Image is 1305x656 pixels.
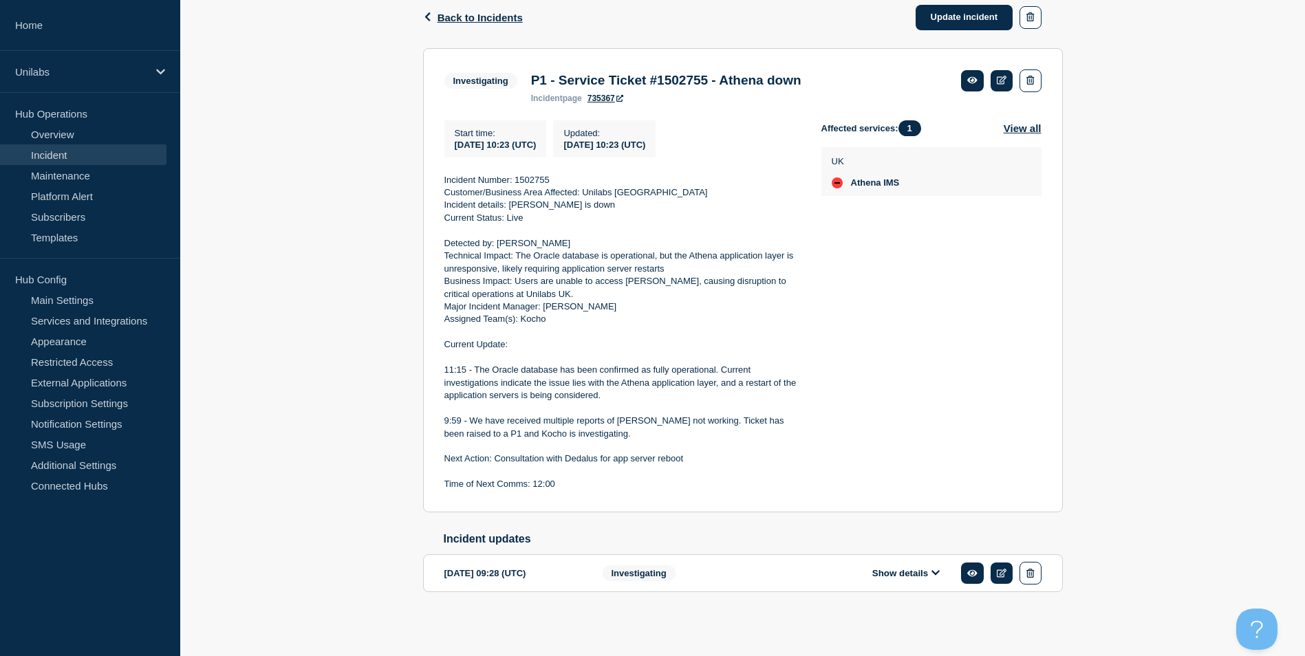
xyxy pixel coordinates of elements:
[821,120,928,136] span: Affected services:
[444,313,799,325] p: Assigned Team(s): Kocho
[832,177,843,188] div: down
[455,128,537,138] p: Start time :
[444,300,799,313] p: Major Incident Manager: [PERSON_NAME]
[444,250,799,275] p: Technical Impact: The Oracle database is operational, but the Athena application layer is unrespo...
[531,73,801,88] h3: P1 - Service Ticket #1502755 - Athena down
[15,66,147,78] p: Unilabs
[444,478,799,490] p: Time of Next Comms: 12:00
[898,120,921,136] span: 1
[444,186,799,199] p: Customer/Business Area Affected: Unilabs [GEOGRAPHIC_DATA]
[444,73,517,89] span: Investigating
[587,94,623,103] a: 735367
[444,364,799,402] p: 11:15 - The Oracle database has been confirmed as fully operational. Current investigations indic...
[444,275,799,300] p: Business Impact: Users are unable to access [PERSON_NAME], causing disruption to critical operati...
[444,338,799,351] p: Current Update:
[531,94,563,103] span: incident
[916,5,1013,30] a: Update incident
[444,199,799,211] p: Incident details: [PERSON_NAME] is down
[438,12,523,23] span: Back to Incidents
[603,565,676,581] span: Investigating
[531,94,582,103] p: page
[444,452,799,465] p: Next Action: Consultation with Dedalus for app server reboot
[444,237,799,250] p: Detected by: [PERSON_NAME]
[423,12,523,23] button: Back to Incidents
[444,174,799,186] p: Incident Number: 1502755
[563,138,645,150] div: [DATE] 10:23 (UTC)
[444,533,1063,545] h2: Incident updates
[563,128,645,138] p: Updated :
[444,212,799,224] p: Current Status: Live
[832,156,900,166] p: UK
[455,140,537,150] span: [DATE] 10:23 (UTC)
[851,177,900,188] span: Athena IMS
[444,562,582,584] div: [DATE] 09:28 (UTC)
[1004,120,1042,136] button: View all
[444,415,799,440] p: 9:59 - We have received multiple reports of [PERSON_NAME] not working. Ticket has been raised to ...
[1236,609,1277,650] iframe: Help Scout Beacon - Open
[868,567,944,579] button: Show details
